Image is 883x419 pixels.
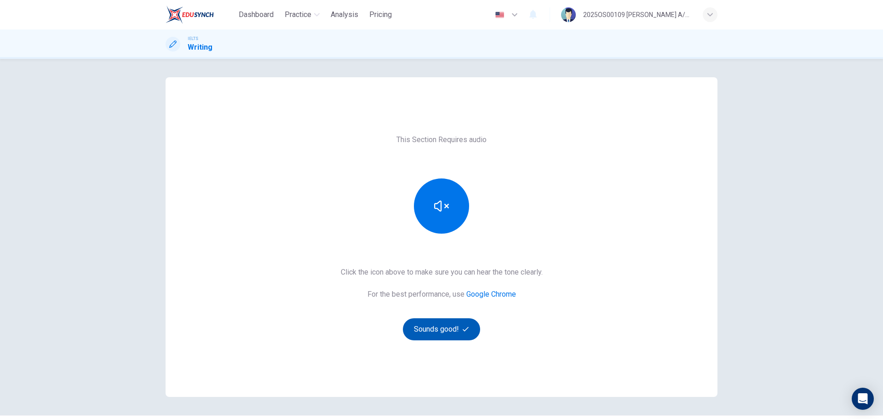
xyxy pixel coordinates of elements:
[327,6,362,23] button: Analysis
[403,318,480,340] button: Sounds good!
[561,7,576,22] img: Profile picture
[285,9,311,20] span: Practice
[235,6,277,23] button: Dashboard
[188,42,212,53] h1: Writing
[166,6,214,24] img: EduSynch logo
[466,290,516,298] a: Google Chrome
[239,9,274,20] span: Dashboard
[852,388,874,410] div: Open Intercom Messenger
[331,9,358,20] span: Analysis
[166,6,235,24] a: EduSynch logo
[341,267,543,278] h6: Click the icon above to make sure you can hear the tone clearly.
[583,9,692,20] div: 2025OS00109 [PERSON_NAME] A/P SWATHESAM
[369,9,392,20] span: Pricing
[367,289,516,300] h6: For the best performance, use
[188,35,198,42] span: IELTS
[494,11,505,18] img: en
[366,6,396,23] button: Pricing
[396,134,487,145] h6: This Section Requires audio
[281,6,323,23] button: Practice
